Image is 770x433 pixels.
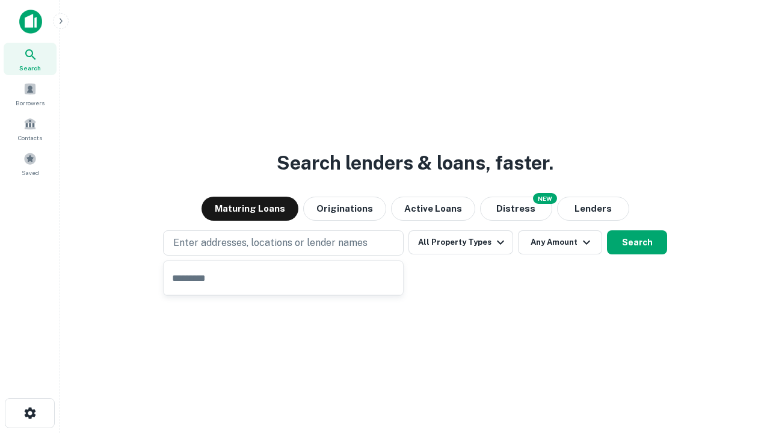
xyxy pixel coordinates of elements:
button: Maturing Loans [202,197,298,221]
span: Saved [22,168,39,177]
button: Lenders [557,197,629,221]
button: Any Amount [518,230,602,254]
span: Borrowers [16,98,45,108]
div: NEW [533,193,557,204]
h3: Search lenders & loans, faster. [277,149,553,177]
a: Contacts [4,112,57,145]
span: Search [19,63,41,73]
a: Search [4,43,57,75]
button: Search [607,230,667,254]
button: All Property Types [408,230,513,254]
iframe: Chat Widget [710,337,770,395]
p: Enter addresses, locations or lender names [173,236,368,250]
a: Borrowers [4,78,57,110]
button: Search distressed loans with lien and other non-mortgage details. [480,197,552,221]
button: Active Loans [391,197,475,221]
img: capitalize-icon.png [19,10,42,34]
span: Contacts [18,133,42,143]
button: Originations [303,197,386,221]
a: Saved [4,147,57,180]
button: Enter addresses, locations or lender names [163,230,404,256]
